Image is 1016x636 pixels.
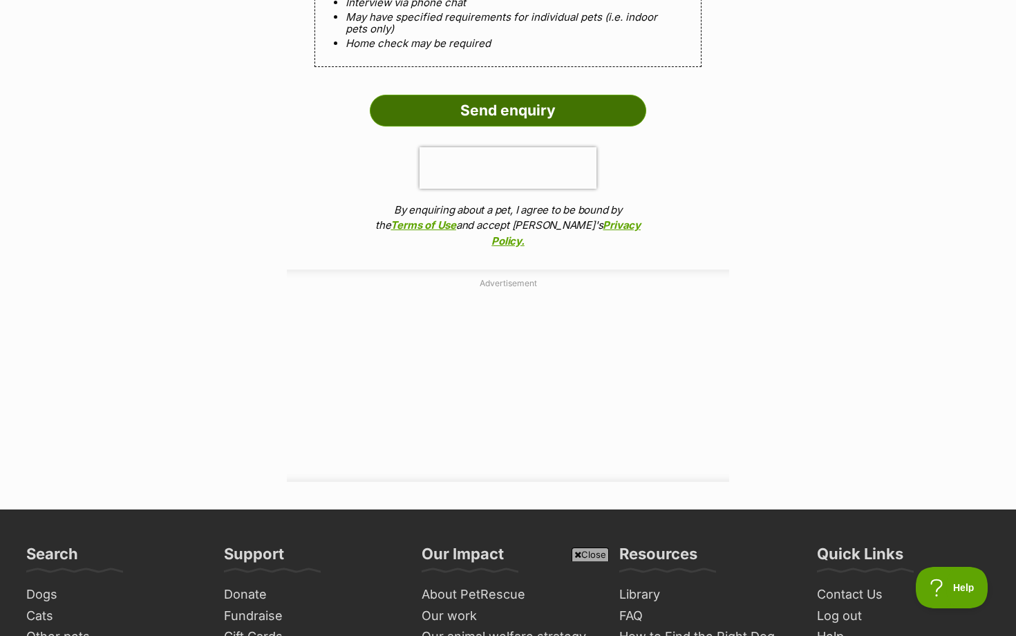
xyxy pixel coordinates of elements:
[346,11,670,35] li: May have specified requirements for individual pets (i.e. indoor pets only)
[26,544,78,572] h3: Search
[817,544,903,572] h3: Quick Links
[491,218,641,247] a: Privacy Policy.
[370,203,646,250] p: By enquiring about a pet, I agree to be bound by the and accept [PERSON_NAME]'s
[256,567,760,629] iframe: Advertisement
[218,584,402,606] a: Donate
[224,544,284,572] h3: Support
[173,295,843,468] iframe: Advertisement
[811,584,995,606] a: Contact Us
[346,37,670,49] li: Home check may be required
[21,606,205,627] a: Cats
[619,544,697,572] h3: Resources
[391,218,455,232] a: Terms of Use
[21,584,205,606] a: Dogs
[572,548,609,561] span: Close
[287,270,729,482] div: Advertisement
[218,606,402,627] a: Fundraise
[811,606,995,627] a: Log out
[422,544,504,572] h3: Our Impact
[420,147,596,189] iframe: reCAPTCHA
[370,95,646,127] input: Send enquiry
[916,567,988,608] iframe: Help Scout Beacon - Open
